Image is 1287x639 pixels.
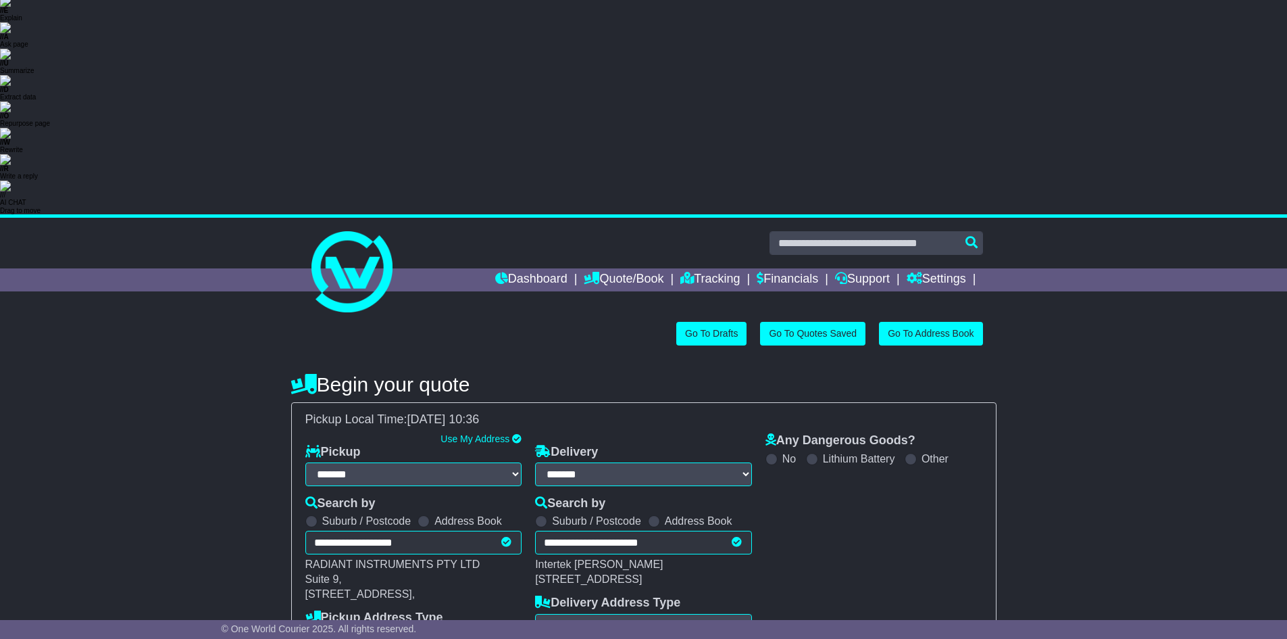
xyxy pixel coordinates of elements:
label: Search by [305,496,376,511]
label: Suburb / Postcode [322,515,411,527]
label: Address Book [434,515,502,527]
label: Address Book [665,515,732,527]
a: Go To Quotes Saved [760,322,865,346]
h4: Begin your quote [291,373,996,396]
a: Go To Drafts [676,322,747,346]
div: Pickup Local Time: [299,412,989,427]
span: [DATE] 10:36 [407,412,480,426]
a: Go To Address Book [879,322,982,346]
a: Quote/Book [584,268,663,291]
span: RADIANT INSTRUMENTS PTY LTD [305,559,480,570]
a: Financials [757,268,818,291]
label: Any Dangerous Goods? [765,433,915,448]
a: Support [835,268,890,291]
span: [STREET_ADDRESS], [305,588,415,600]
span: Intertek [PERSON_NAME] [535,559,663,570]
span: [STREET_ADDRESS] [535,573,642,585]
span: Suite 9, [305,573,342,585]
label: Pickup Address Type [305,611,443,625]
label: Suburb / Postcode [552,515,641,527]
a: Use My Address [440,433,509,444]
label: Search by [535,496,605,511]
label: Delivery Address Type [535,596,680,611]
label: No [782,452,796,465]
label: Delivery [535,445,598,460]
label: Pickup [305,445,361,460]
label: Other [922,452,949,465]
span: © One World Courier 2025. All rights reserved. [222,623,417,634]
a: Settings [907,268,966,291]
a: Dashboard [495,268,567,291]
label: Lithium Battery [823,452,895,465]
a: Tracking [680,268,740,291]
